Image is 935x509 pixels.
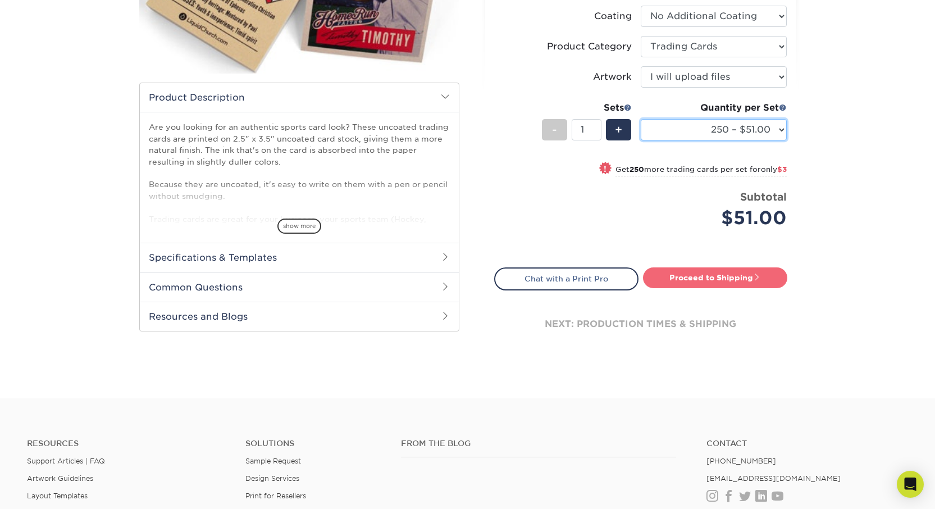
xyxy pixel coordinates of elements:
[761,165,787,174] span: only
[140,243,459,272] h2: Specifications & Templates
[27,439,229,448] h4: Resources
[140,272,459,302] h2: Common Questions
[547,40,632,53] div: Product Category
[245,492,306,500] a: Print for Resellers
[615,165,787,176] small: Get more trading cards per set for
[552,121,557,138] span: -
[593,70,632,84] div: Artwork
[641,101,787,115] div: Quantity per Set
[140,302,459,331] h2: Resources and Blogs
[594,10,632,23] div: Coating
[140,83,459,112] h2: Product Description
[27,457,105,465] a: Support Articles | FAQ
[706,474,841,483] a: [EMAIL_ADDRESS][DOMAIN_NAME]
[615,121,622,138] span: +
[542,101,632,115] div: Sets
[897,471,924,498] div: Open Intercom Messenger
[777,165,787,174] span: $3
[643,267,787,288] a: Proceed to Shipping
[149,121,450,247] p: Are you looking for an authentic sports card look? These uncoated trading cards are printed on 2....
[649,204,787,231] div: $51.00
[706,457,776,465] a: [PHONE_NUMBER]
[245,439,385,448] h4: Solutions
[245,457,301,465] a: Sample Request
[277,219,321,234] span: show more
[604,163,606,175] span: !
[245,474,299,483] a: Design Services
[740,190,787,203] strong: Subtotal
[706,439,908,448] a: Contact
[401,439,676,448] h4: From the Blog
[494,267,638,290] a: Chat with a Print Pro
[630,165,644,174] strong: 250
[494,290,787,358] div: next: production times & shipping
